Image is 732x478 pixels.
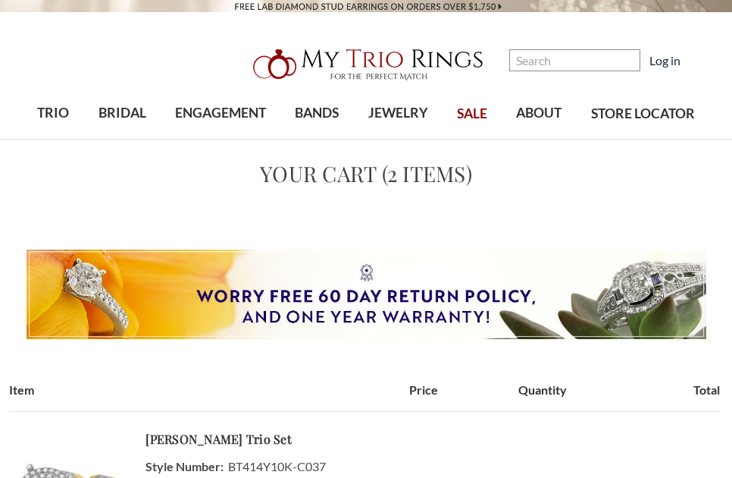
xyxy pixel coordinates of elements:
[502,89,576,138] a: ABOUT
[368,103,428,123] span: JEWELRY
[99,103,146,123] span: BRIDAL
[161,89,280,138] a: ENGAGEMENT
[364,381,483,412] th: Price
[83,89,160,138] a: BRIDAL
[690,54,705,69] svg: cart.cart_preview
[9,158,723,190] h1: Your Cart (2 items)
[213,138,228,140] button: submenu toggle
[27,250,706,339] img: Worry Free 60 Day Return Policy
[649,52,680,70] a: Log in
[354,89,443,138] a: JEWELRY
[45,138,61,140] button: submenu toggle
[591,104,695,124] span: STORE LOCATOR
[457,104,487,124] span: SALE
[516,103,562,123] span: ABOUT
[390,138,405,140] button: submenu toggle
[212,40,520,89] a: My Trio Rings
[114,138,130,140] button: submenu toggle
[9,381,364,412] th: Item
[602,381,720,412] th: Total
[577,90,709,139] a: STORE LOCATOR
[690,52,714,70] a: Cart with 0 items
[145,430,292,448] a: [PERSON_NAME] Trio Set
[245,40,487,89] img: My Trio Rings
[443,90,502,139] a: SALE
[175,103,266,123] span: ENGAGEMENT
[509,49,640,71] input: Search
[23,89,83,138] a: TRIO
[37,103,69,123] span: TRIO
[483,381,601,412] th: Quantity
[531,138,546,140] button: submenu toggle
[280,89,353,138] a: BANDS
[295,103,339,123] span: BANDS
[309,138,324,140] button: submenu toggle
